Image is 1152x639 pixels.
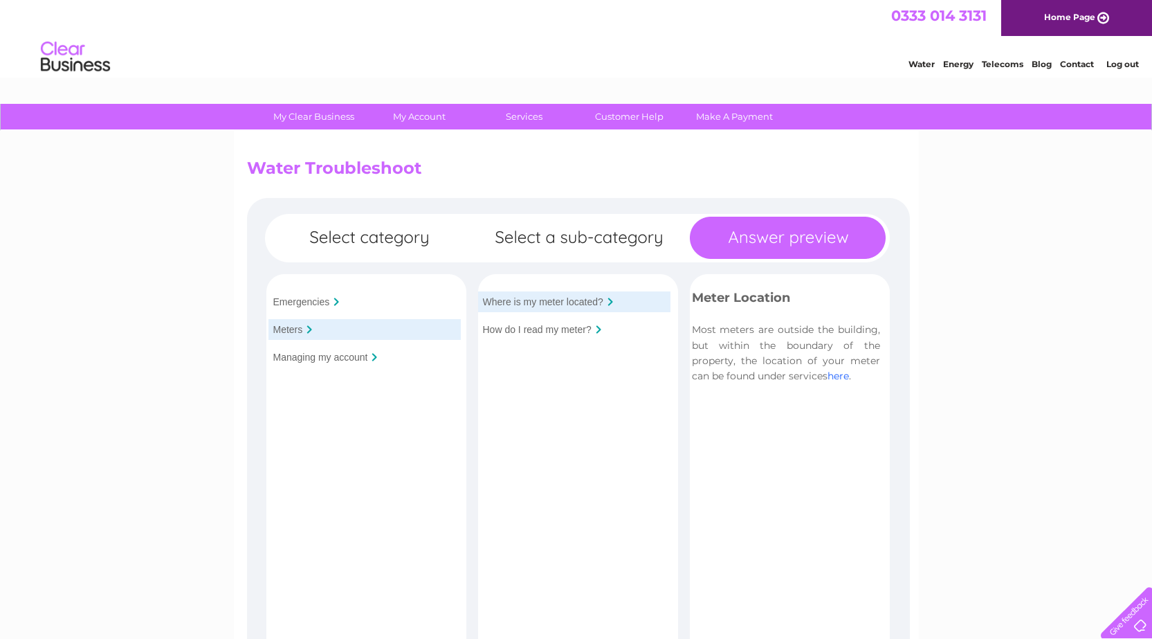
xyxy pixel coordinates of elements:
p: Most meters are outside the building, but within the boundary of the property, the location of yo... [692,322,880,384]
img: logo.png [40,36,111,78]
a: Blog [1032,59,1052,69]
h3: Meter Location [692,288,880,312]
input: How do I read my meter? [483,324,592,335]
a: Water [908,59,935,69]
div: Clear Business is a trading name of Verastar Limited (registered in [GEOGRAPHIC_DATA] No. 3667643... [250,8,904,67]
a: My Account [362,104,476,129]
a: Contact [1060,59,1094,69]
a: Services [467,104,581,129]
a: Telecoms [982,59,1023,69]
input: Meters [273,324,303,335]
input: Emergencies [273,296,330,307]
a: My Clear Business [257,104,371,129]
a: Make A Payment [677,104,792,129]
input: Managing my account [273,352,368,363]
a: Energy [943,59,973,69]
a: Customer Help [572,104,686,129]
h2: Water Troubleshoot [247,159,906,185]
a: Log out [1106,59,1139,69]
a: here [828,370,849,382]
input: Where is my meter located? [483,296,603,307]
a: 0333 014 3131 [891,7,987,24]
